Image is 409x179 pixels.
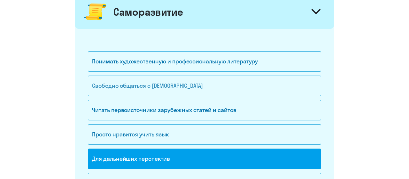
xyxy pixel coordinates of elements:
[88,149,321,169] div: Для дальнейших перспектив
[88,76,321,96] div: Свободно общаться с [DEMOGRAPHIC_DATA]
[88,124,321,145] div: Просто нравится учить язык
[88,51,321,72] div: Понимать художественную и профессиональную литературу
[113,5,183,18] div: Саморазвитие
[88,100,321,120] div: Читать первоисточники зарубежных статей и сайтов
